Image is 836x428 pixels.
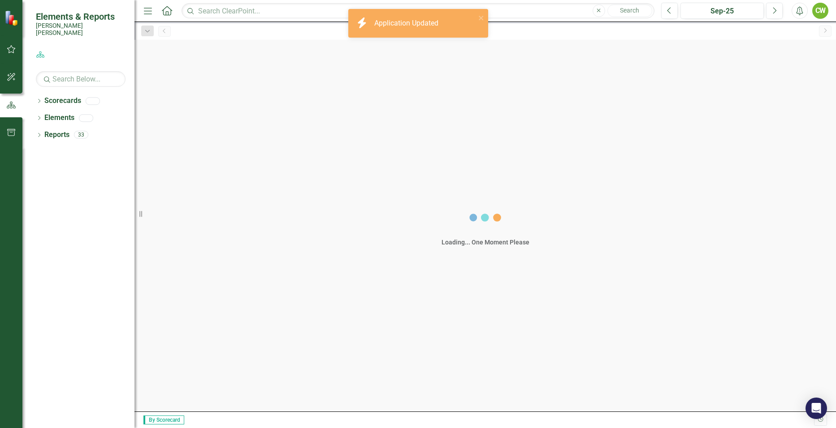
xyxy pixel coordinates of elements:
[44,130,69,140] a: Reports
[442,238,529,247] div: Loading... One Moment Please
[182,3,654,19] input: Search ClearPoint...
[44,96,81,106] a: Scorecards
[684,6,761,17] div: Sep-25
[806,398,827,419] div: Open Intercom Messenger
[812,3,828,19] button: CW
[74,131,88,139] div: 33
[478,13,485,23] button: close
[607,4,652,17] button: Search
[4,10,20,26] img: ClearPoint Strategy
[620,7,639,14] span: Search
[680,3,764,19] button: Sep-25
[36,22,126,37] small: [PERSON_NAME] [PERSON_NAME]
[44,113,74,123] a: Elements
[143,415,184,424] span: By Scorecard
[374,18,441,29] div: Application Updated
[36,11,126,22] span: Elements & Reports
[36,71,126,87] input: Search Below...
